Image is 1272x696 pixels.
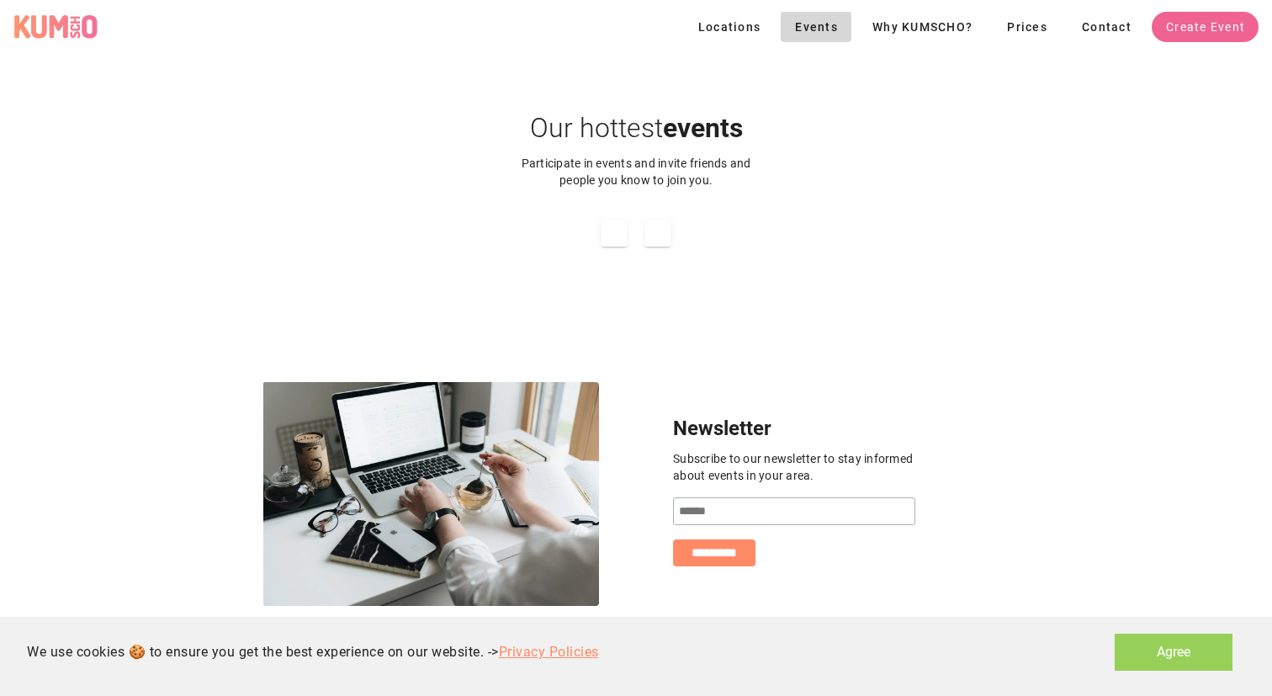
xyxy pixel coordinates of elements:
div: Subscribe to our newsletter to stay informed about events in your area. [673,450,925,484]
span: Locations [697,20,761,34]
h1: events [468,108,804,148]
a: Prices [993,12,1061,42]
span: Our hottest [530,112,663,144]
span: Create Event [1165,20,1245,34]
span: Events [794,20,838,34]
a: Events [781,12,851,42]
a: Privacy Policies [499,644,599,660]
button: Agree [1115,634,1232,671]
a: Create Event [1152,12,1259,42]
div: We use cookies 🍪 to ensure you get the best experience on our website. -> [27,642,599,662]
span: Contact [1081,20,1132,34]
a: Locations [684,18,782,34]
a: Why KUMSCHO? [858,12,986,42]
a: Contact [1068,12,1145,42]
div: KUMSCHO Logo [13,14,98,40]
nav: Pagination Navigation [111,215,1161,251]
div: Participate in events and invite friends and people you know to join you. [510,155,762,189]
a: KUMSCHO Logo [13,14,104,40]
span: Why KUMSCHO? [872,20,973,34]
h2: Newsletter [673,413,925,450]
span: Prices [1006,20,1047,34]
button: Locations [684,12,775,42]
